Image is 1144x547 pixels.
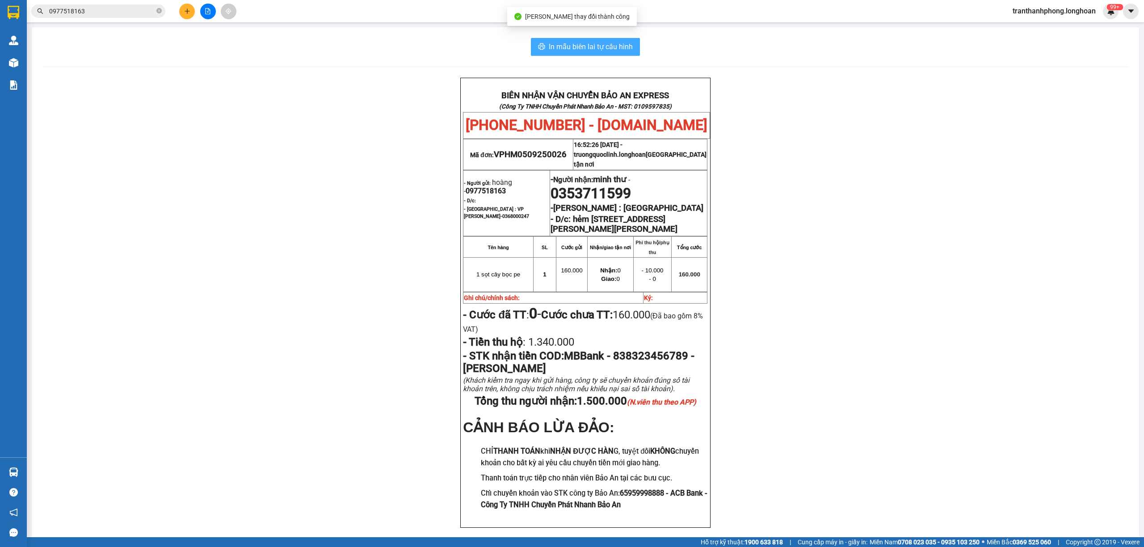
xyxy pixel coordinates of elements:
strong: Cước chưa TT: [541,309,613,321]
span: MBBank - 838323456789 - [PERSON_NAME] [463,350,694,375]
button: plus [179,4,195,19]
span: : [463,336,574,348]
h3: Chỉ chuyển khoản vào STK công ty Bảo An: [481,488,707,510]
span: - STK nhận tiền COD: [463,350,694,375]
span: | [790,537,791,547]
span: CẢNH BÁO LỪA ĐẢO: [463,419,614,435]
span: 0368000247 [502,213,529,219]
h3: Thanh toán trực tiếp cho nhân viên Bảo An tại các bưu cục. [481,472,707,484]
span: [PHONE_NUMBER] - [DOMAIN_NAME] [466,117,707,134]
span: Miền Bắc [987,537,1051,547]
span: 1.500.000 [577,395,696,407]
span: (Khách kiểm tra ngay khi gửi hàng, công ty sẽ chuyển khoản đúng số tài khoản trên, không chịu trá... [463,376,690,393]
span: Ngày in phiếu: 17:09 ngày [56,18,180,27]
strong: 0369 525 060 [1013,539,1051,546]
img: logo-vxr [8,6,19,19]
strong: Nhận: [600,267,617,274]
img: warehouse-icon [9,468,18,477]
strong: BIÊN NHẬN VẬN CHUYỂN BẢO AN EXPRESS [501,91,669,100]
strong: Ghi chú/chính sách: [464,294,520,301]
strong: - [551,175,626,184]
span: [PERSON_NAME] thay đổi thành công [525,13,630,20]
span: close-circle [156,7,162,16]
span: 16:52:26 [DATE] - [574,141,707,168]
img: icon-new-feature [1107,7,1115,15]
strong: - [551,203,706,213]
span: tranthanhphong.longhoan [1005,5,1103,17]
img: solution-icon [9,80,18,90]
span: aim [225,8,231,14]
button: caret-down [1123,4,1139,19]
strong: 0 [529,305,537,322]
strong: SL [542,245,548,250]
span: 0353711599 [551,185,631,202]
strong: - D/c: [551,214,571,224]
button: printerIn mẫu biên lai tự cấu hình [531,38,640,56]
sup: 494 [1106,4,1123,10]
span: [PERSON_NAME] : [GEOGRAPHIC_DATA] [553,203,703,213]
span: check-circle [514,13,522,20]
span: Miền Nam [870,537,980,547]
span: Mã đơn: [470,151,567,159]
strong: Tên hàng [488,245,509,250]
span: copyright [1094,539,1101,545]
strong: - Cước đã TT [463,309,526,321]
strong: 0708 023 035 - 0935 103 250 [898,539,980,546]
img: warehouse-icon [9,36,18,45]
span: Mã đơn: QU121409250013 [4,54,135,66]
span: | [1058,537,1059,547]
strong: Giao: [601,276,616,282]
span: 1 sọt cây bọc pe [476,271,520,278]
span: - [GEOGRAPHIC_DATA] : VP [PERSON_NAME]- [464,206,529,219]
span: printer [538,43,545,51]
input: Tìm tên, số ĐT hoặc mã đơn [49,6,155,16]
span: file-add [205,8,211,14]
button: file-add [200,4,216,19]
span: truongquoclinh.longhoan [574,151,707,168]
strong: Tổng cước [677,245,702,250]
span: plus [184,8,190,14]
strong: Phí thu hộ/phụ thu [635,240,669,255]
span: 160.000 [561,267,582,274]
span: : [463,309,541,321]
span: 0 [600,267,621,274]
span: (Đã bao gồm 8% VAT) [463,312,702,334]
strong: 1900 633 818 [744,539,783,546]
strong: PHIẾU DÁN LÊN HÀNG [59,4,177,16]
span: 1.340.000 [526,336,574,348]
span: caret-down [1127,7,1135,15]
strong: - Người gửi: [464,180,491,186]
span: 1 [543,271,546,278]
span: ⚪️ [982,540,984,544]
span: 0 [601,276,619,282]
span: In mẫu biên lai tự cấu hình [549,41,633,52]
span: 0977518163 [466,187,506,195]
span: notification [9,508,18,517]
em: (N.viên thu theo APP) [627,398,696,406]
strong: THANH TOÁN [493,447,540,455]
strong: Cước gửi [561,245,582,250]
strong: - D/c: [464,198,476,204]
span: Người nhận: [553,175,626,184]
h3: CHỈ khi G, tuyệt đối chuyển khoản cho bất kỳ ai yêu cầu chuyển tiền mới giao hàng. [481,446,707,468]
span: - [626,175,630,184]
span: - [529,305,541,322]
span: minh thư [593,175,626,184]
strong: Ký: [644,294,653,301]
span: - 0 [649,276,656,282]
strong: - Tiền thu hộ [463,336,523,348]
span: [GEOGRAPHIC_DATA] tận nơi [574,151,707,168]
strong: KHÔNG [650,447,675,455]
span: VPHM0509250026 [494,150,567,159]
strong: 65959998888 - ACB Bank - Công Ty TNHH Chuyển Phát Nhanh Bảo An [481,489,707,509]
strong: NHẬN ĐƯỢC HÀN [550,447,614,455]
strong: Nhận/giao tận nơi [590,245,631,250]
span: search [37,8,43,14]
span: - 10.000 [642,267,664,274]
span: question-circle [9,488,18,497]
span: hoàng - [464,178,512,195]
span: close-circle [156,8,162,13]
img: warehouse-icon [9,58,18,67]
span: CÔNG TY TNHH CHUYỂN PHÁT NHANH BẢO AN [78,30,164,46]
span: [PHONE_NUMBER] [4,30,68,46]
